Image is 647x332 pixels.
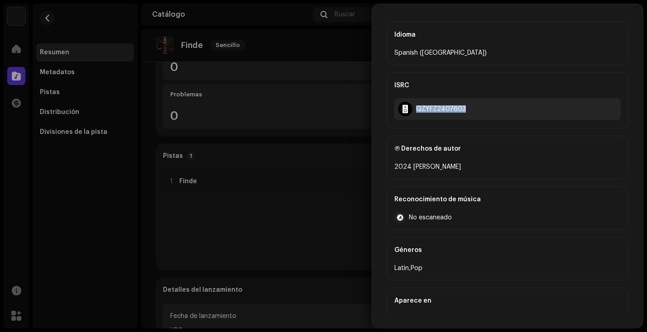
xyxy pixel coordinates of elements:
[394,263,621,274] div: Latin,Pop
[394,136,621,161] div: Ⓟ Derechos de autor
[394,237,621,263] div: Géneros
[409,214,452,221] span: No escaneado
[394,22,621,47] div: Idioma
[394,288,621,313] div: Aparece en
[394,187,621,212] div: Reconocimiento de música
[394,73,621,98] div: ISRC
[416,105,466,113] div: QZYFZ2407603
[394,161,621,172] div: 2024 [PERSON_NAME]
[394,47,621,58] div: Spanish ([GEOGRAPHIC_DATA])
